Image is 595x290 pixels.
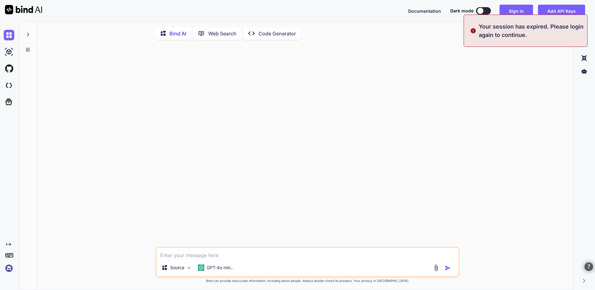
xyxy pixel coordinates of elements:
[479,22,584,39] p: Your session has expired. Please login again to continue.
[4,263,14,274] img: signin
[208,30,236,37] p: Web Search
[156,279,459,283] p: Bind can provide inaccurate information, including about people. Always double-check its answers....
[450,8,474,14] span: Dark mode
[170,30,186,37] p: Bind AI
[433,264,440,271] img: attachment
[538,5,585,17] button: Add API Keys
[470,22,476,39] img: alert
[4,30,14,40] img: chat
[5,5,42,14] img: Bind AI
[584,262,593,271] span: Open PowerChat
[408,8,441,14] button: Documentation
[445,265,451,271] img: icon
[258,30,296,37] p: Code Generator
[4,80,14,91] img: darkCloudIdeIcon
[500,5,533,17] button: Sign in
[4,63,14,74] img: githubLight
[4,47,14,57] img: ai-studio
[198,265,204,271] img: GPT-4o mini
[186,265,192,270] img: Pick Models
[170,265,184,271] p: Source
[207,265,233,271] p: GPT-4o min..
